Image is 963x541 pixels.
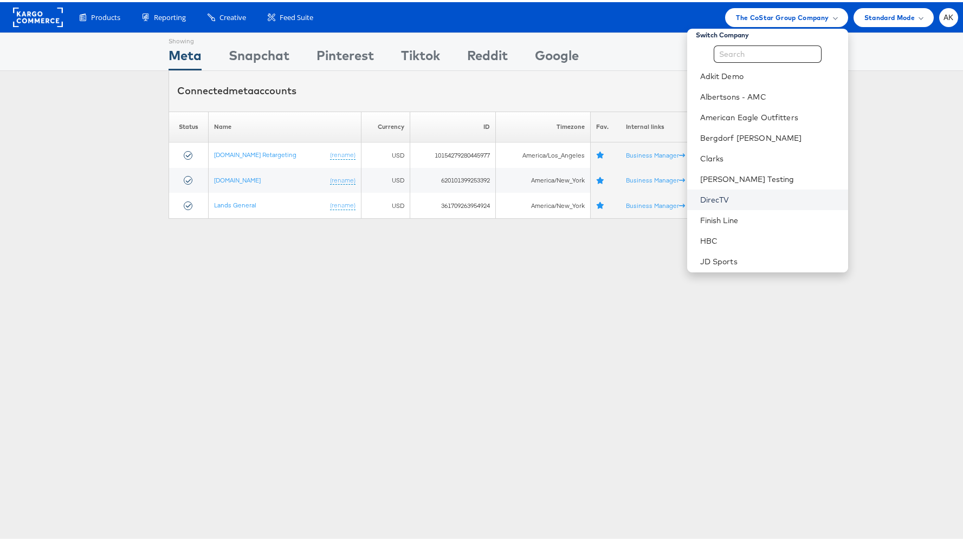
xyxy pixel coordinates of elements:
[410,191,496,216] td: 361709263954924
[700,151,839,162] a: Clarks
[864,10,915,21] span: Standard Mode
[401,44,440,68] div: Tiktok
[496,191,591,216] td: America/New_York
[626,199,685,207] a: Business Manager
[214,174,261,182] a: [DOMAIN_NAME]
[736,10,829,21] span: The CoStar Group Company
[361,191,410,216] td: USD
[229,82,254,95] span: meta
[219,10,246,21] span: Creative
[700,213,839,224] a: Finish Line
[626,149,685,157] a: Business Manager
[361,166,410,191] td: USD
[496,166,591,191] td: America/New_York
[714,43,822,61] input: Search
[696,24,848,37] div: Switch Company
[169,44,202,68] div: Meta
[154,10,186,21] span: Reporting
[410,140,496,166] td: 10154279280445977
[330,148,356,158] a: (rename)
[496,140,591,166] td: America/Los_Angeles
[229,44,289,68] div: Snapchat
[330,174,356,183] a: (rename)
[209,109,361,140] th: Name
[700,110,839,121] a: American Eagle Outfitters
[700,131,839,141] a: Bergdorf [PERSON_NAME]
[280,10,313,21] span: Feed Suite
[943,12,954,19] span: AK
[214,148,296,157] a: [DOMAIN_NAME] Retargeting
[626,174,685,182] a: Business Manager
[169,31,202,44] div: Showing
[177,82,296,96] div: Connected accounts
[700,192,839,203] a: DirecTV
[467,44,508,68] div: Reddit
[330,199,356,208] a: (rename)
[410,109,496,140] th: ID
[700,89,839,100] a: Albertsons - AMC
[700,172,839,182] a: [PERSON_NAME] Testing
[316,44,374,68] div: Pinterest
[496,109,591,140] th: Timezone
[535,44,579,68] div: Google
[700,254,839,265] a: JD Sports
[700,233,839,244] a: HBC
[410,166,496,191] td: 620101399253392
[361,109,410,140] th: Currency
[169,109,209,140] th: Status
[91,10,120,21] span: Products
[700,69,839,80] a: Adkit Demo
[361,140,410,166] td: USD
[214,199,256,207] a: Lands General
